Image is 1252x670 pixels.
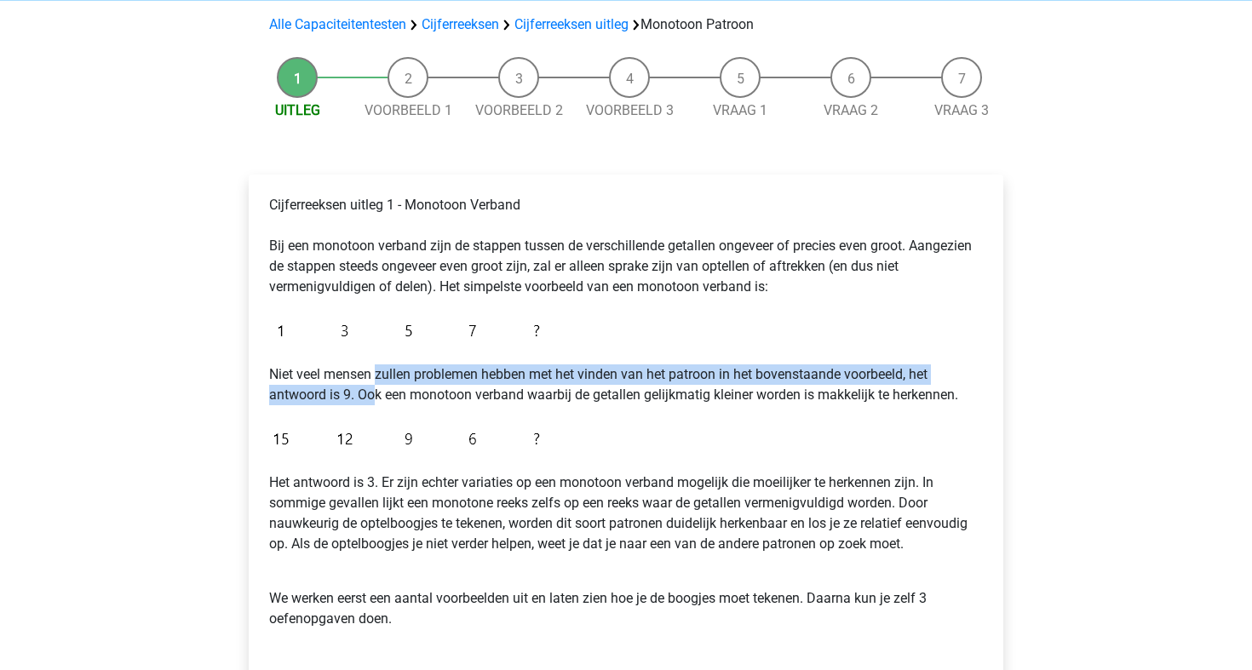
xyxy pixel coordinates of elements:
[475,102,563,118] a: Voorbeeld 2
[262,14,990,35] div: Monotoon Patroon
[269,472,983,554] p: Het antwoord is 3. Er zijn echter variaties op een monotoon verband mogelijk die moeilijker te he...
[269,419,548,459] img: Figure sequences Example 2.png
[269,195,983,297] p: Cijferreeksen uitleg 1 - Monotoon Verband Bij een monotoon verband zijn de stappen tussen de vers...
[824,102,878,118] a: Vraag 2
[269,568,983,629] p: We werken eerst een aantal voorbeelden uit en laten zien hoe je de boogjes moet tekenen. Daarna k...
[275,102,320,118] a: Uitleg
[269,311,548,351] img: Figure sequences Example 1.png
[365,102,452,118] a: Voorbeeld 1
[269,16,406,32] a: Alle Capaciteitentesten
[422,16,499,32] a: Cijferreeksen
[269,364,983,405] p: Niet veel mensen zullen problemen hebben met het vinden van het patroon in het bovenstaande voorb...
[586,102,674,118] a: Voorbeeld 3
[934,102,989,118] a: Vraag 3
[514,16,629,32] a: Cijferreeksen uitleg
[713,102,767,118] a: Vraag 1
